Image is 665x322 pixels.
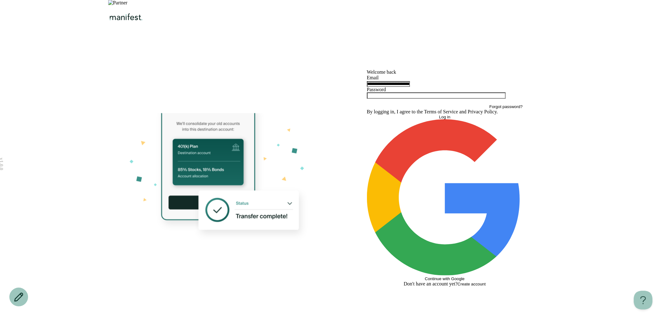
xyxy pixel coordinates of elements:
label: Password [367,87,386,92]
span: Continue with Google [425,276,465,281]
button: Forgot password? [489,104,523,109]
span: Don't have an account yet? [404,281,458,287]
label: Email [367,75,379,80]
p: By logging in, I agree to the and . [367,109,523,115]
div: Logo [108,13,557,22]
h1: Welcome back [367,69,523,75]
button: Continue with Google [367,119,523,281]
iframe: Toggle Customer Support [634,291,653,310]
button: Log in [367,115,523,119]
img: Manifest [108,13,144,21]
span: Log in [439,115,450,119]
button: Create account [458,282,486,286]
a: Terms of Service [424,109,458,114]
a: Privacy Policy [468,109,497,114]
